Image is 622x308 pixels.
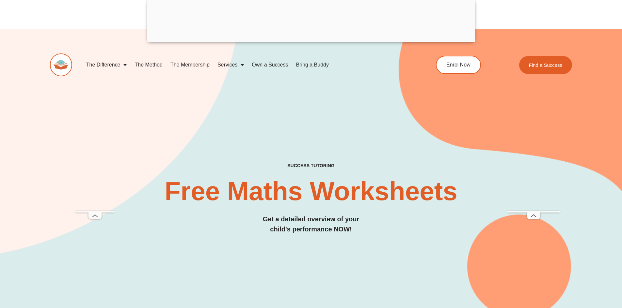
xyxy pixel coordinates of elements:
[513,234,622,308] iframe: Chat Widget
[436,56,481,74] a: Enrol Now
[50,178,572,204] h2: Free Maths Worksheets​
[446,62,470,67] span: Enrol Now
[292,57,333,72] a: Bring a Buddy
[507,15,560,211] iframe: Advertisement
[167,57,214,72] a: The Membership
[248,57,292,72] a: Own a Success
[214,57,248,72] a: Services
[82,57,406,72] nav: Menu
[50,214,572,234] h3: Get a detailed overview of your child's performance NOW!
[50,163,572,169] h4: SUCCESS TUTORING​
[75,15,115,211] iframe: Advertisement
[131,57,166,72] a: The Method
